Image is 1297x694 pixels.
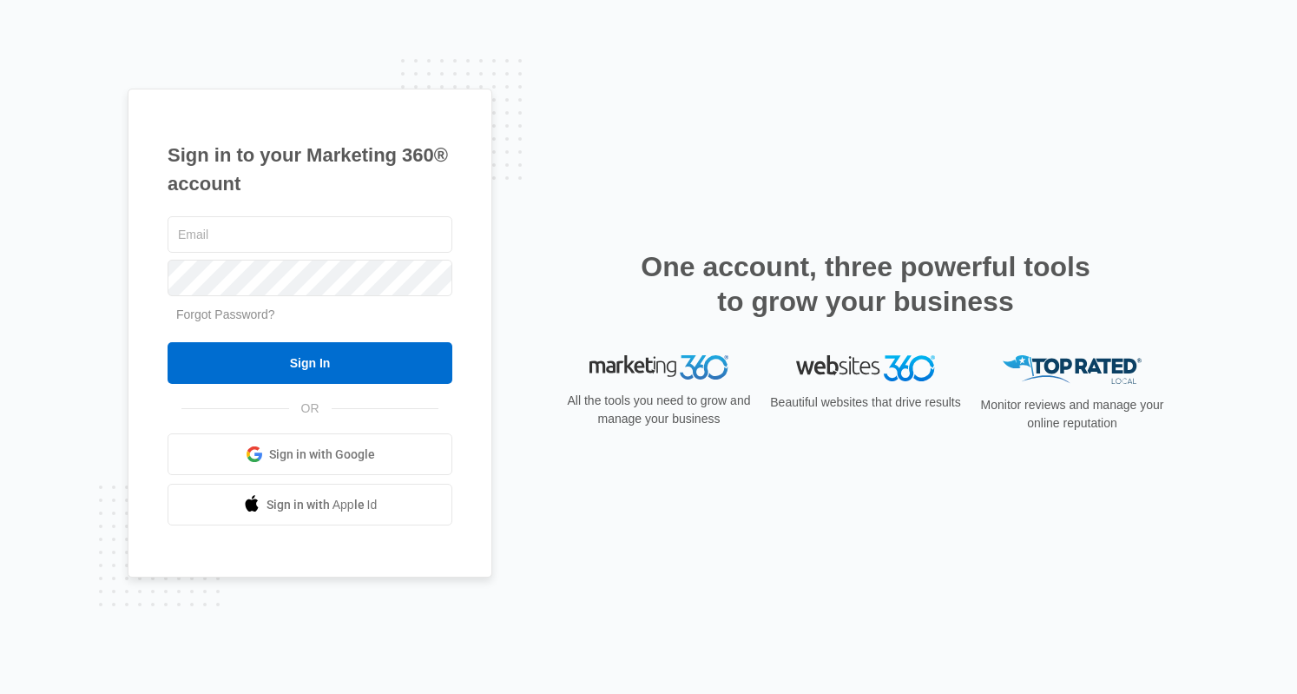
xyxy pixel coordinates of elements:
[589,355,728,380] img: Marketing 360
[168,141,452,198] h1: Sign in to your Marketing 360® account
[796,355,935,380] img: Websites 360
[1003,355,1142,384] img: Top Rated Local
[168,484,452,525] a: Sign in with Apple Id
[635,249,1096,319] h2: One account, three powerful tools to grow your business
[562,392,756,428] p: All the tools you need to grow and manage your business
[975,396,1169,433] p: Monitor reviews and manage your online reputation
[768,393,963,412] p: Beautiful websites that drive results
[267,496,378,514] span: Sign in with Apple Id
[168,433,452,475] a: Sign in with Google
[289,400,332,418] span: OR
[269,446,375,464] span: Sign in with Google
[168,216,452,253] input: Email
[176,307,275,321] a: Forgot Password?
[168,342,452,384] input: Sign In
